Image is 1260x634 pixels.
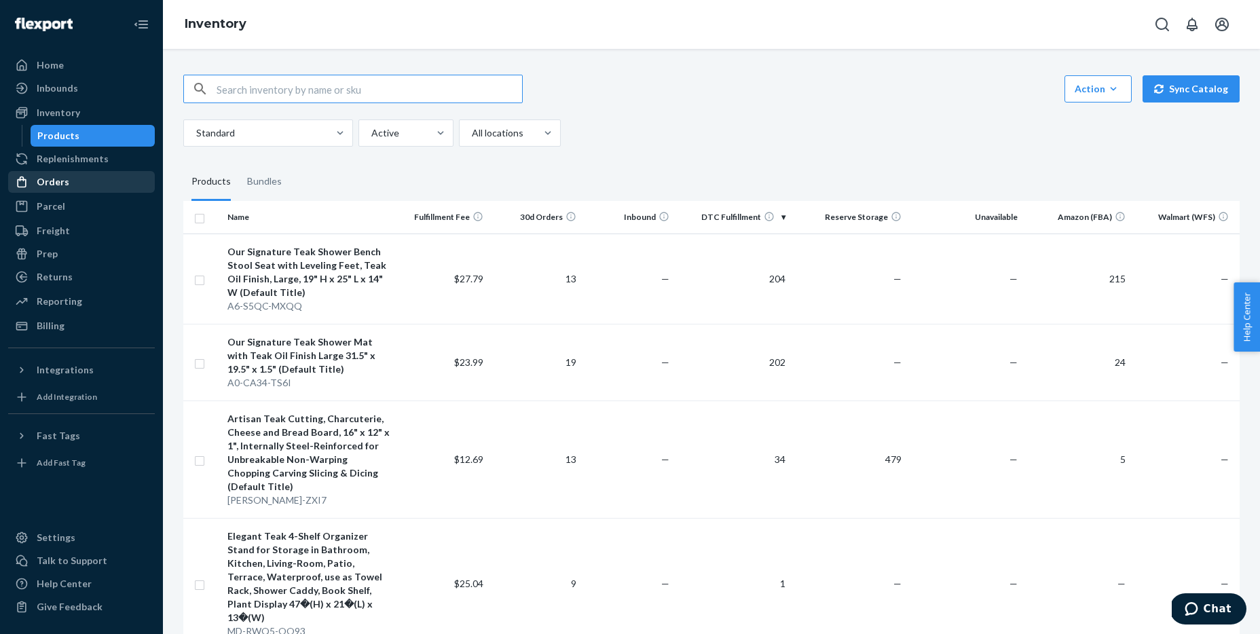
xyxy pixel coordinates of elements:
div: A0-CA34-TS6I [227,376,390,390]
span: — [1221,356,1229,368]
button: Sync Catalog [1143,75,1240,102]
span: — [1009,273,1018,284]
input: Search inventory by name or sku [217,75,522,102]
div: Domain Overview [52,80,122,89]
ol: breadcrumbs [174,5,257,44]
a: Inbounds [8,77,155,99]
a: Orders [8,171,155,193]
th: Reserve Storage [791,201,907,234]
button: Action [1064,75,1132,102]
button: Close Navigation [128,11,155,38]
div: Talk to Support [37,554,107,567]
th: Fulfillment Fee [396,201,489,234]
th: 30d Orders [489,201,582,234]
span: — [1009,453,1018,465]
span: $23.99 [454,356,483,368]
button: Fast Tags [8,425,155,447]
img: logo_orange.svg [22,22,33,33]
button: Give Feedback [8,596,155,618]
div: Parcel [37,200,65,213]
div: Artisan Teak Cutting, Charcuterie, Cheese and Bread Board, 16" x 12" x 1", Internally Steel-Reinf... [227,412,390,493]
div: Give Feedback [37,600,103,614]
th: Walmart (WFS) [1131,201,1240,234]
button: Open Search Box [1149,11,1176,38]
div: Our Signature Teak Shower Bench Stool Seat with Leveling Feet, Teak Oil Finish, Large, 19" H x 25... [227,245,390,299]
a: Inventory [8,102,155,124]
a: Home [8,54,155,76]
span: — [893,356,902,368]
input: Standard [195,126,196,140]
div: Products [37,129,79,143]
span: — [893,273,902,284]
div: Domain: [DOMAIN_NAME] [35,35,149,46]
div: Home [37,58,64,72]
div: Add Fast Tag [37,457,86,468]
span: — [1117,578,1126,589]
a: Inventory [185,16,246,31]
span: — [1221,273,1229,284]
th: Unavailable [907,201,1023,234]
button: Talk to Support [8,550,155,572]
div: Inbounds [37,81,78,95]
div: Fast Tags [37,429,80,443]
a: Billing [8,315,155,337]
td: 13 [489,234,582,324]
div: Elegant Teak 4-Shelf Organizer Stand for Storage in Bathroom, Kitchen, Living-Room, Patio, Terrac... [227,529,390,624]
th: DTC Fulfillment [675,201,791,234]
span: — [1009,578,1018,589]
div: Prep [37,247,58,261]
a: Returns [8,266,155,288]
span: $27.79 [454,273,483,284]
div: Add Integration [37,391,97,403]
a: Prep [8,243,155,265]
a: Add Fast Tag [8,452,155,474]
span: — [661,273,669,284]
div: Settings [37,531,75,544]
button: Help Center [1234,282,1260,352]
button: Open account menu [1208,11,1236,38]
span: — [661,356,669,368]
span: — [661,578,669,589]
td: 13 [489,400,582,518]
div: Returns [37,270,73,284]
td: 204 [675,234,791,324]
div: Keywords by Traffic [150,80,229,89]
img: tab_keywords_by_traffic_grey.svg [135,79,146,90]
div: Billing [37,319,64,333]
td: 202 [675,324,791,400]
span: — [893,578,902,589]
div: Our Signature Teak Shower Mat with Teak Oil Finish Large 31.5" x 19.5" x 1.5" (Default Title) [227,335,390,376]
th: Name [222,201,396,234]
span: — [661,453,669,465]
span: — [1221,578,1229,589]
img: Flexport logo [15,18,73,31]
a: Settings [8,527,155,548]
iframe: Opens a widget where you can chat to one of our agents [1172,593,1246,627]
a: Help Center [8,573,155,595]
input: All locations [470,126,472,140]
a: Products [31,125,155,147]
input: Active [370,126,371,140]
img: website_grey.svg [22,35,33,46]
td: 34 [675,400,791,518]
div: Products [191,163,231,201]
span: $25.04 [454,578,483,589]
div: [PERSON_NAME]-ZXI7 [227,493,390,507]
a: Replenishments [8,148,155,170]
a: Reporting [8,291,155,312]
td: 24 [1023,324,1132,400]
td: 479 [791,400,907,518]
td: 5 [1023,400,1132,518]
div: Replenishments [37,152,109,166]
a: Freight [8,220,155,242]
th: Inbound [582,201,675,234]
img: tab_domain_overview_orange.svg [37,79,48,90]
button: Open notifications [1179,11,1206,38]
div: Orders [37,175,69,189]
div: v 4.0.25 [38,22,67,33]
th: Amazon (FBA) [1023,201,1132,234]
div: A6-S5QC-MXQQ [227,299,390,313]
div: Freight [37,224,70,238]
